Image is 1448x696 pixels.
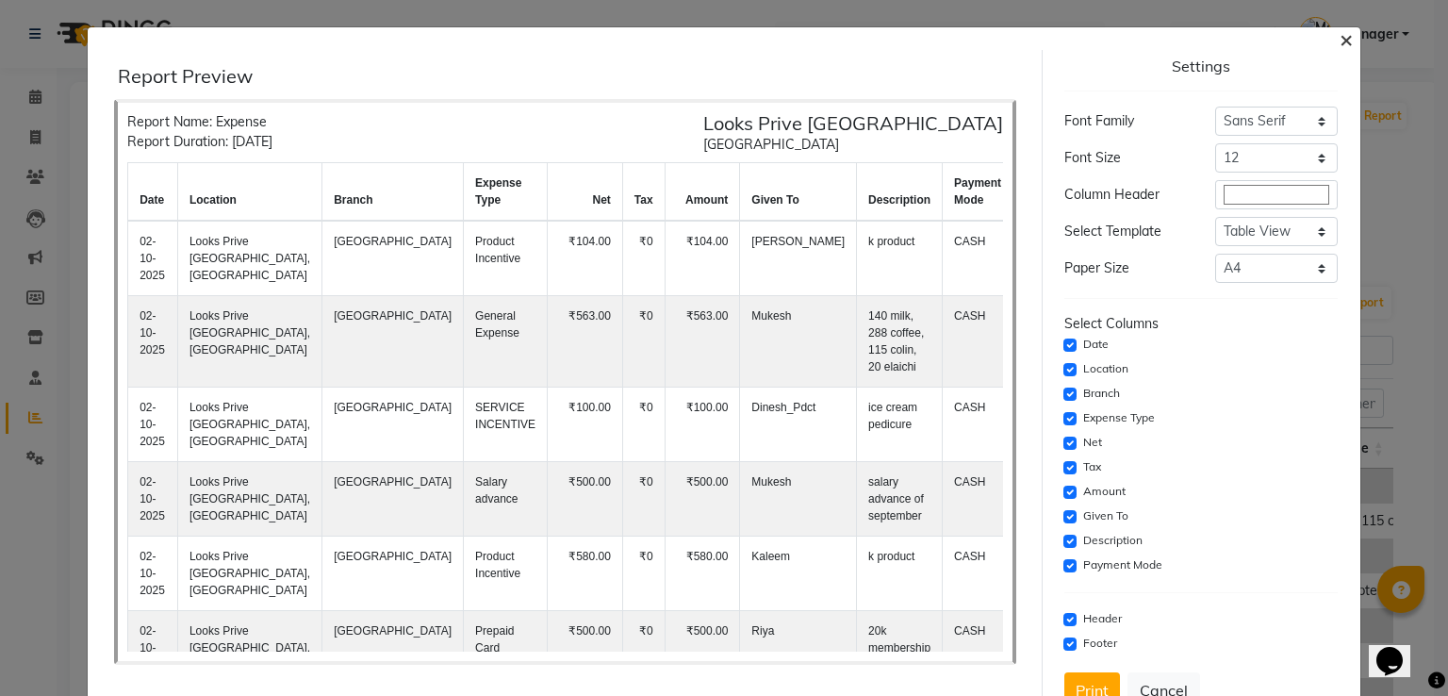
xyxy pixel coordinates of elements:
[322,221,464,296] td: [GEOGRAPHIC_DATA]
[1083,385,1120,402] label: Branch
[128,388,178,462] td: 02-10-2025
[703,112,1003,135] h5: Looks Prive [GEOGRAPHIC_DATA]
[857,388,943,462] td: ice cream pedicure
[128,221,178,296] td: 02-10-2025
[177,163,321,222] th: location
[177,462,321,537] td: Looks Prive [GEOGRAPHIC_DATA], [GEOGRAPHIC_DATA]
[1064,314,1338,334] div: Select Columns
[1083,507,1128,524] label: Given To
[322,296,464,388] td: [GEOGRAPHIC_DATA]
[464,388,548,462] td: SERVICE INCENTIVE
[665,296,740,388] td: ₹563.00
[1083,556,1162,573] label: Payment Mode
[128,296,178,388] td: 02-10-2025
[943,537,1013,611] td: CASH
[740,221,857,296] td: [PERSON_NAME]
[128,462,178,537] td: 02-10-2025
[1083,360,1128,377] label: Location
[322,537,464,611] td: [GEOGRAPHIC_DATA]
[665,388,740,462] td: ₹100.00
[622,221,665,296] td: ₹0
[322,163,464,222] th: branch
[740,163,857,222] th: given to
[548,163,623,222] th: Net
[857,163,943,222] th: description
[177,221,321,296] td: Looks Prive [GEOGRAPHIC_DATA], [GEOGRAPHIC_DATA]
[857,296,943,388] td: 140 milk, 288 coffee, 115 colin, 20 elaichi
[548,537,623,611] td: ₹580.00
[177,611,321,686] td: Looks Prive [GEOGRAPHIC_DATA], [GEOGRAPHIC_DATA]
[1050,148,1201,168] div: Font Size
[740,462,857,537] td: Mukesh
[128,611,178,686] td: 02-10-2025
[943,221,1013,296] td: CASH
[943,611,1013,686] td: CASH
[1083,409,1155,426] label: Expense Type
[548,221,623,296] td: ₹104.00
[322,611,464,686] td: [GEOGRAPHIC_DATA]
[128,537,178,611] td: 02-10-2025
[177,388,321,462] td: Looks Prive [GEOGRAPHIC_DATA], [GEOGRAPHIC_DATA]
[1050,258,1201,278] div: Paper Size
[548,611,623,686] td: ₹500.00
[1083,610,1122,627] label: Header
[857,611,943,686] td: 20k membership
[127,112,272,132] div: Report Name: Expense
[177,296,321,388] td: Looks Prive [GEOGRAPHIC_DATA], [GEOGRAPHIC_DATA]
[1083,635,1117,652] label: Footer
[322,462,464,537] td: [GEOGRAPHIC_DATA]
[943,296,1013,388] td: CASH
[1083,483,1126,500] label: Amount
[622,611,665,686] td: ₹0
[1083,532,1143,549] label: Description
[1369,621,1429,677] iframe: chat widget
[857,537,943,611] td: k product
[622,537,665,611] td: ₹0
[703,135,1003,155] div: [GEOGRAPHIC_DATA]
[548,462,623,537] td: ₹500.00
[1083,458,1101,475] label: Tax
[665,221,740,296] td: ₹104.00
[665,537,740,611] td: ₹580.00
[943,462,1013,537] td: CASH
[622,388,665,462] td: ₹0
[1340,25,1353,53] span: ×
[622,163,665,222] th: Tax
[665,611,740,686] td: ₹500.00
[665,163,740,222] th: amount
[464,537,548,611] td: Product Incentive
[622,462,665,537] td: ₹0
[943,388,1013,462] td: CASH
[177,537,321,611] td: Looks Prive [GEOGRAPHIC_DATA], [GEOGRAPHIC_DATA]
[857,221,943,296] td: k product
[128,163,178,222] th: date
[665,462,740,537] td: ₹500.00
[1064,58,1338,75] div: Settings
[740,296,857,388] td: Mukesh
[118,65,1028,88] div: Report Preview
[1050,111,1201,131] div: Font Family
[740,611,857,686] td: Riya
[1050,185,1201,205] div: Column Header
[548,388,623,462] td: ₹100.00
[464,221,548,296] td: Product Incentive
[464,462,548,537] td: Salary advance
[1050,222,1201,241] div: Select Template
[1325,12,1368,65] button: Close
[127,132,272,152] div: Report Duration: [DATE]
[464,296,548,388] td: General Expense
[1083,336,1109,353] label: Date
[464,611,548,686] td: Prepaid Card incentive
[464,163,548,222] th: expense type
[740,388,857,462] td: Dinesh_Pdct
[943,163,1013,222] th: Payment mode
[740,537,857,611] td: Kaleem
[857,462,943,537] td: salary advance of september
[622,296,665,388] td: ₹0
[548,296,623,388] td: ₹563.00
[1083,434,1102,451] label: Net
[322,388,464,462] td: [GEOGRAPHIC_DATA]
